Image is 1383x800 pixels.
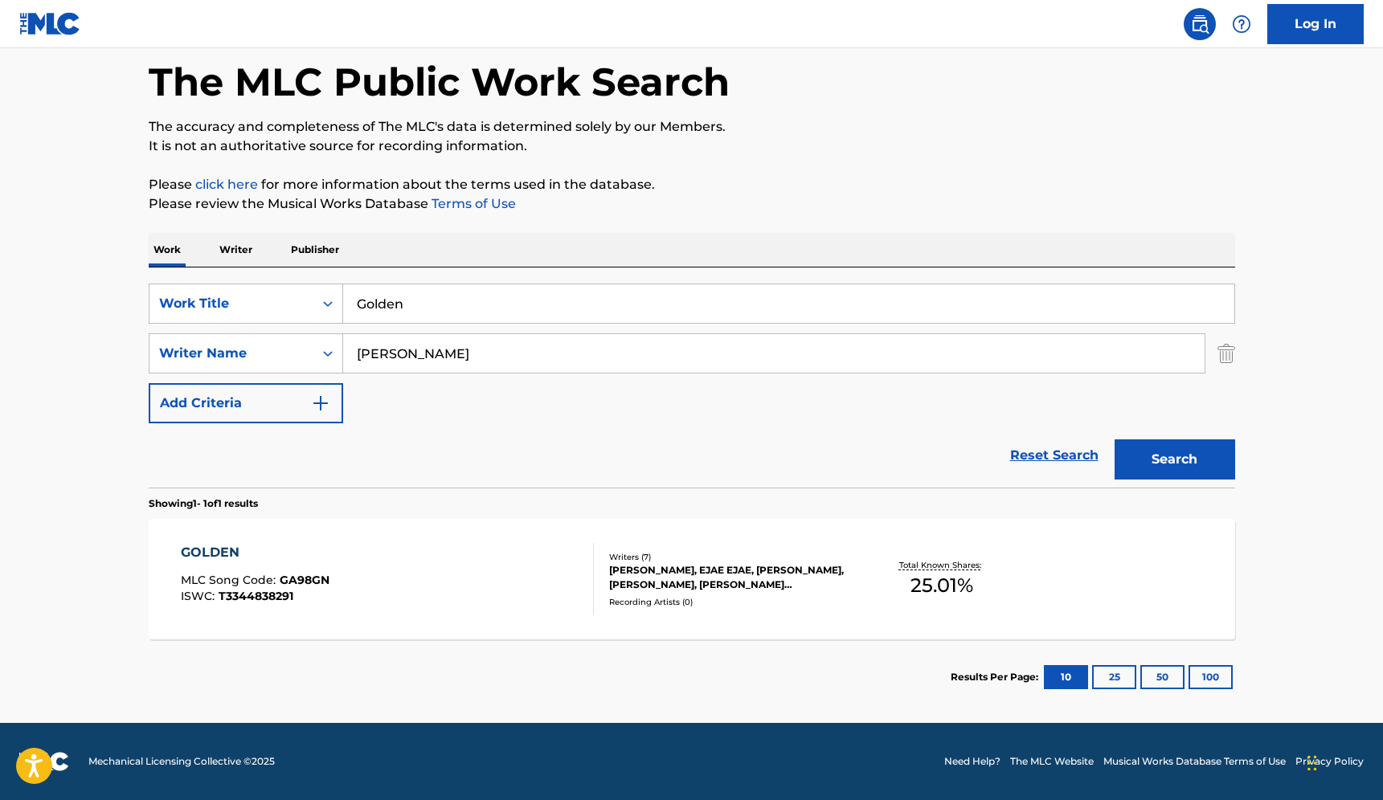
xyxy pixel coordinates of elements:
a: Need Help? [944,754,1000,769]
img: Delete Criterion [1217,333,1235,373]
div: [PERSON_NAME], EJAE EJAE, [PERSON_NAME], [PERSON_NAME], [PERSON_NAME] [PERSON_NAME], [PERSON_NAME... [609,563,852,592]
p: Work [149,233,186,267]
div: Writers ( 7 ) [609,551,852,563]
a: Musical Works Database Terms of Use [1103,754,1286,769]
a: Privacy Policy [1295,754,1364,769]
img: MLC Logo [19,12,81,35]
p: Please review the Musical Works Database [149,194,1235,214]
div: Help [1225,8,1258,40]
p: Publisher [286,233,344,267]
h1: The MLC Public Work Search [149,58,730,106]
div: Drag [1307,739,1317,787]
p: Please for more information about the terms used in the database. [149,175,1235,194]
a: Reset Search [1002,438,1107,473]
div: Work Title [159,294,304,313]
div: Writer Name [159,344,304,363]
button: 25 [1092,665,1136,689]
p: Showing 1 - 1 of 1 results [149,496,258,511]
a: Log In [1267,4,1364,44]
span: GA98GN [280,573,329,587]
span: Mechanical Licensing Collective © 2025 [88,754,275,769]
button: Add Criteria [149,383,343,423]
button: 10 [1044,665,1088,689]
p: Total Known Shares: [899,559,985,571]
span: 25.01 % [910,571,973,600]
p: The accuracy and completeness of The MLC's data is determined solely by our Members. [149,117,1235,137]
iframe: Chat Widget [1303,723,1383,800]
div: Recording Artists ( 0 ) [609,596,852,608]
img: help [1232,14,1251,34]
p: It is not an authoritative source for recording information. [149,137,1235,156]
div: GOLDEN [181,543,329,562]
button: 100 [1189,665,1233,689]
span: MLC Song Code : [181,573,280,587]
p: Writer [215,233,257,267]
a: Terms of Use [428,196,516,211]
button: Search [1115,439,1235,480]
a: Public Search [1184,8,1216,40]
img: 9d2ae6d4665cec9f34b9.svg [311,394,330,413]
span: ISWC : [181,589,219,603]
a: GOLDENMLC Song Code:GA98GNISWC:T3344838291Writers (7)[PERSON_NAME], EJAE EJAE, [PERSON_NAME], [PE... [149,519,1235,639]
img: search [1190,14,1209,34]
a: click here [195,177,258,192]
span: T3344838291 [219,589,293,603]
img: logo [19,752,69,771]
form: Search Form [149,284,1235,488]
button: 50 [1140,665,1185,689]
p: Results Per Page: [951,670,1042,684]
a: The MLC Website [1010,754,1094,769]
